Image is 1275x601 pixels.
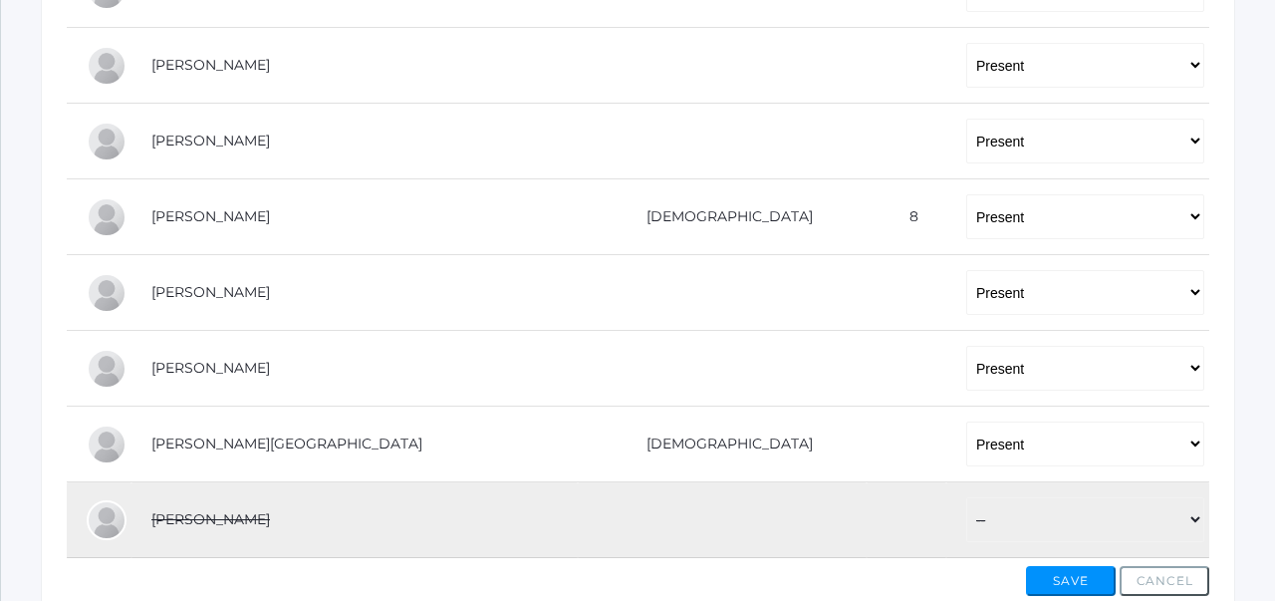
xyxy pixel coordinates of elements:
td: 8 [867,179,946,255]
a: [PERSON_NAME] [151,510,270,528]
div: Elsie Vondran [87,500,127,540]
a: [PERSON_NAME] [151,359,270,377]
td: [DEMOGRAPHIC_DATA] [578,407,867,482]
a: [PERSON_NAME] [151,132,270,150]
a: [PERSON_NAME] [151,283,270,301]
button: Cancel [1120,566,1209,596]
div: Tallon Pecor [87,425,127,464]
a: [PERSON_NAME][GEOGRAPHIC_DATA] [151,435,422,452]
div: Weston Moran [87,273,127,313]
a: [PERSON_NAME] [151,207,270,225]
td: [DEMOGRAPHIC_DATA] [578,179,867,255]
a: [PERSON_NAME] [151,56,270,74]
div: Jasper Johnson [87,46,127,86]
div: Nora McKenzie [87,197,127,237]
div: Jordyn Paterson [87,349,127,389]
button: Save [1026,566,1116,596]
div: Jade Johnson [87,122,127,161]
